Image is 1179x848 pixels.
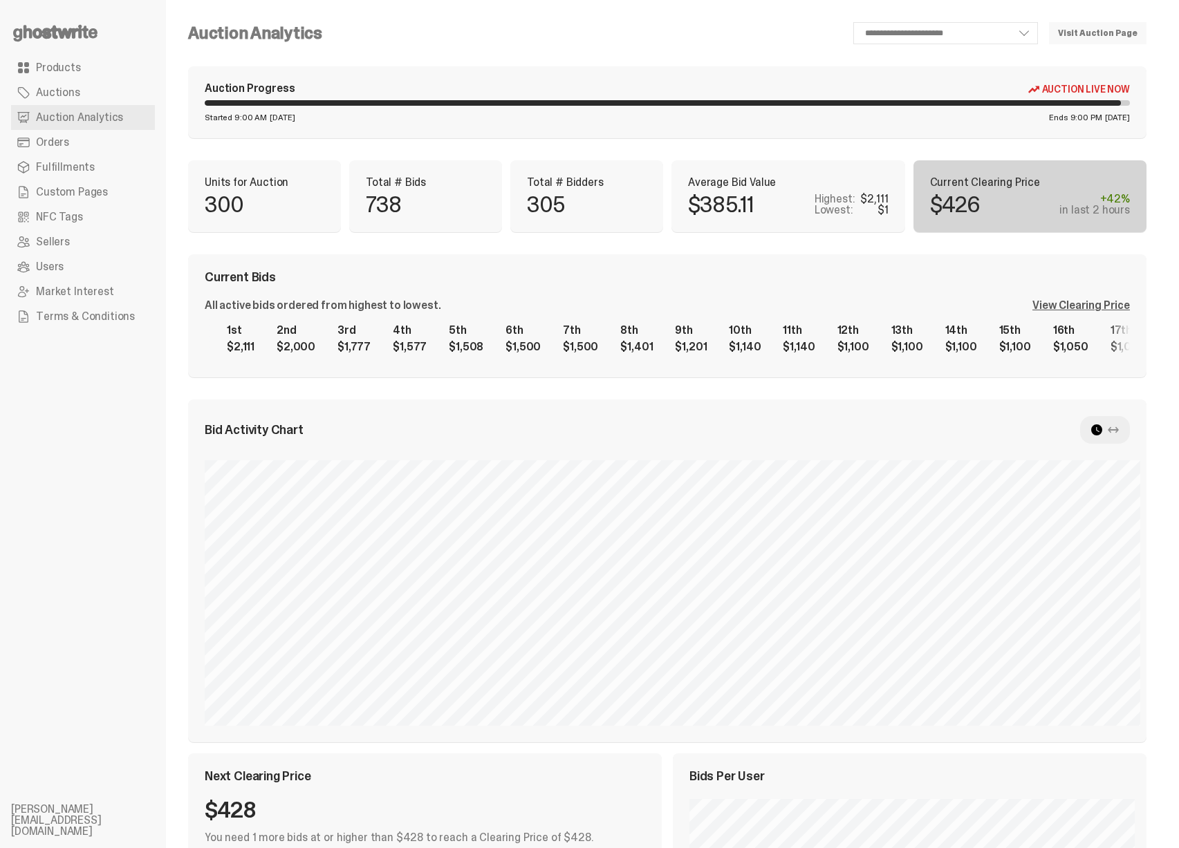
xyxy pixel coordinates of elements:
[837,341,869,352] div: $1,100
[527,194,565,216] p: 305
[277,325,315,336] div: 2nd
[366,194,402,216] p: 738
[11,205,155,229] a: NFC Tags
[270,113,295,122] span: [DATE]
[11,105,155,130] a: Auction Analytics
[783,325,815,336] div: 11th
[11,80,155,105] a: Auctions
[205,832,645,843] p: You need 1 more bids at or higher than $428 to reach a Clearing Price of $428.
[205,83,295,95] div: Auction Progress
[11,279,155,304] a: Market Interest
[227,341,254,352] div: $2,111
[783,341,815,352] div: $1,140
[188,25,322,41] h4: Auction Analytics
[945,325,977,336] div: 14th
[36,162,95,173] span: Fulfillments
[36,187,108,198] span: Custom Pages
[205,424,304,436] span: Bid Activity Chart
[945,341,977,352] div: $1,100
[11,180,155,205] a: Custom Pages
[36,137,69,148] span: Orders
[729,341,761,352] div: $1,140
[36,236,70,247] span: Sellers
[36,87,80,98] span: Auctions
[1111,325,1146,336] div: 17th
[563,341,598,352] div: $1,500
[891,325,923,336] div: 13th
[205,799,645,821] div: $428
[505,341,541,352] div: $1,500
[729,325,761,336] div: 10th
[878,205,889,216] div: $1
[815,205,853,216] p: Lowest:
[999,341,1031,352] div: $1,100
[277,341,315,352] div: $2,000
[563,325,598,336] div: 7th
[36,286,114,297] span: Market Interest
[337,325,371,336] div: 3rd
[227,325,254,336] div: 1st
[11,130,155,155] a: Orders
[620,341,653,352] div: $1,401
[815,194,855,205] p: Highest:
[36,62,81,73] span: Products
[393,325,427,336] div: 4th
[205,113,267,122] span: Started 9:00 AM
[393,341,427,352] div: $1,577
[837,325,869,336] div: 12th
[11,254,155,279] a: Users
[36,112,123,123] span: Auction Analytics
[11,304,155,329] a: Terms & Conditions
[205,194,244,216] p: 300
[205,770,311,782] span: Next Clearing Price
[1111,341,1146,352] div: $1,002
[36,261,64,272] span: Users
[527,177,647,188] p: Total # Bidders
[366,177,485,188] p: Total # Bids
[1105,113,1130,122] span: [DATE]
[930,194,981,216] p: $426
[205,300,440,311] div: All active bids ordered from highest to lowest.
[675,341,707,352] div: $1,201
[1049,22,1146,44] a: Visit Auction Page
[891,341,923,352] div: $1,100
[11,155,155,180] a: Fulfillments
[930,177,1131,188] p: Current Clearing Price
[505,325,541,336] div: 6th
[205,271,276,283] span: Current Bids
[1042,84,1130,95] span: Auction Live Now
[1053,341,1088,352] div: $1,050
[860,194,888,205] div: $2,111
[449,325,483,336] div: 5th
[689,770,765,782] span: Bids Per User
[1049,113,1102,122] span: Ends 9:00 PM
[620,325,653,336] div: 8th
[688,194,754,216] p: $385.11
[1059,205,1130,216] div: in last 2 hours
[688,177,889,188] p: Average Bid Value
[11,229,155,254] a: Sellers
[11,55,155,80] a: Products
[1032,300,1130,311] div: View Clearing Price
[11,804,177,837] li: [PERSON_NAME][EMAIL_ADDRESS][DOMAIN_NAME]
[449,341,483,352] div: $1,508
[36,211,83,223] span: NFC Tags
[205,177,324,188] p: Units for Auction
[999,325,1031,336] div: 15th
[675,325,707,336] div: 9th
[36,311,135,322] span: Terms & Conditions
[337,341,371,352] div: $1,777
[1059,194,1130,205] div: +42%
[1053,325,1088,336] div: 16th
